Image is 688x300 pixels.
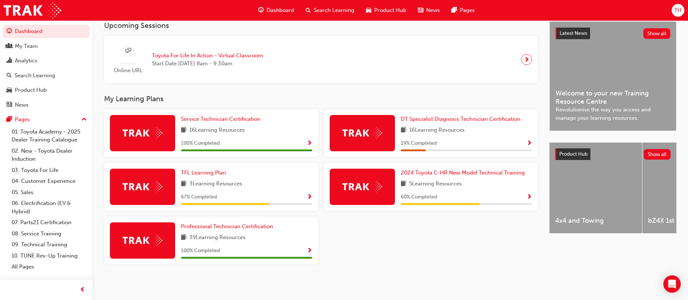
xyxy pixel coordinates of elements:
[360,3,412,18] a: car-iconProduct Hub
[9,217,90,228] a: 07. Parts21 Certification
[15,42,38,50] div: My Team
[674,6,681,15] span: TH
[9,250,90,262] a: 10. TUNE Rev-Up Training
[80,285,85,295] span: prev-icon
[189,126,245,135] span: 16 Learning Resources
[426,6,440,15] span: News
[104,21,538,30] h3: Upcoming Sessions
[110,66,146,75] span: Online URL
[307,248,312,254] span: Show Progress
[82,115,87,124] span: up-icon
[258,6,264,15] span: guage-icon
[9,165,90,176] a: 03. Toyota For Life
[549,21,676,131] a: Latest NewsShow allWelcome to your new Training Resource CentreRevolutionise the way you access a...
[314,6,354,15] span: Search Learning
[3,54,90,67] a: Analytics
[9,198,90,217] a: 06. Electrification (EV & Hybrid)
[181,233,186,242] span: book-icon
[189,180,242,189] span: 3 Learning Resources
[401,115,523,123] a: DT Specialist Diagnosis Technician Certification
[559,151,588,157] span: Product Hub
[307,246,312,255] button: Show Progress
[401,139,437,148] span: 19 % Completed
[524,54,530,65] span: next-icon
[3,83,90,97] a: Product Hub
[252,3,300,18] a: guage-iconDashboard
[189,233,246,242] span: 39 Learning Resources
[15,71,55,80] div: Search Learning
[152,59,263,68] span: Start Date: [DATE] 8am - 9:30am
[643,28,671,39] button: Show all
[181,193,217,201] span: 67 % Completed
[181,115,263,123] a: Service Technician Certification
[401,116,520,122] span: DT Specialist Diagnosis Technician Certification
[401,169,528,177] a: 2024 Toyota C-HR New Model Technical Training
[3,25,90,38] a: Dashboard
[15,101,29,109] div: News
[181,169,226,176] span: TFL Learning Plan
[307,193,312,202] button: Show Progress
[342,127,382,139] img: Trak
[3,98,90,112] a: News
[3,23,90,113] button: DashboardMy TeamAnalyticsSearch LearningProduct HubNews
[555,148,671,160] a: Product HubShow all
[9,261,90,272] a: All Pages
[401,126,406,135] span: book-icon
[181,223,273,230] span: Professional Technician Certification
[527,194,532,201] span: Show Progress
[181,116,260,122] span: Service Technician Certification
[181,180,186,189] span: book-icon
[125,46,131,56] span: sessionType_ONLINE_URL-icon
[460,6,475,15] span: Pages
[4,2,61,19] img: Trak
[306,6,311,15] span: search-icon
[3,69,90,82] a: Search Learning
[555,217,636,225] span: 4x4 and Towing
[366,6,371,15] span: car-icon
[412,3,446,18] a: news-iconNews
[7,73,12,79] span: search-icon
[9,176,90,187] a: 04. Customer Experience
[663,275,681,293] div: Open Intercom Messenger
[527,193,532,202] button: Show Progress
[9,145,90,165] a: 02. New - Toyota Dealer Induction
[3,113,90,126] button: Pages
[7,43,12,50] span: people-icon
[123,127,162,139] img: Trak
[181,169,229,177] a: TFL Learning Plan
[7,87,12,94] span: car-icon
[527,140,532,147] span: Show Progress
[560,30,587,36] span: Latest News
[401,180,406,189] span: book-icon
[401,193,437,201] span: 60 % Completed
[644,149,671,160] button: Show all
[9,187,90,198] a: 05. Sales
[9,126,90,145] a: 01. Toyota Academy - 2025 Dealer Training Catalogue
[307,139,312,148] button: Show Progress
[123,181,162,192] img: Trak
[7,102,12,108] span: news-icon
[7,116,12,123] span: pages-icon
[123,235,162,246] img: Trak
[110,42,532,78] a: Online URLToyota For Life In Action - Virtual ClassroomStart Date:[DATE] 8am - 9:30am
[300,3,360,18] a: search-iconSearch Learning
[307,194,312,201] span: Show Progress
[556,106,670,122] span: Revolutionise the way you access and manage your learning resources.
[452,6,457,15] span: pages-icon
[181,222,276,231] a: Professional Technician Certification
[7,28,12,35] span: guage-icon
[409,180,462,189] span: 5 Learning Resources
[152,52,263,60] span: Toyota For Life In Action - Virtual Classroom
[556,89,670,106] span: Welcome to your new Training Resource Centre
[307,140,312,147] span: Show Progress
[181,126,186,135] span: book-icon
[527,139,532,148] button: Show Progress
[9,239,90,250] a: 09. Technical Training
[181,247,220,255] span: 100 % Completed
[267,6,294,15] span: Dashboard
[374,6,406,15] span: Product Hub
[181,139,220,148] span: 100 % Completed
[7,58,12,64] span: chart-icon
[556,28,670,39] a: Latest NewsShow all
